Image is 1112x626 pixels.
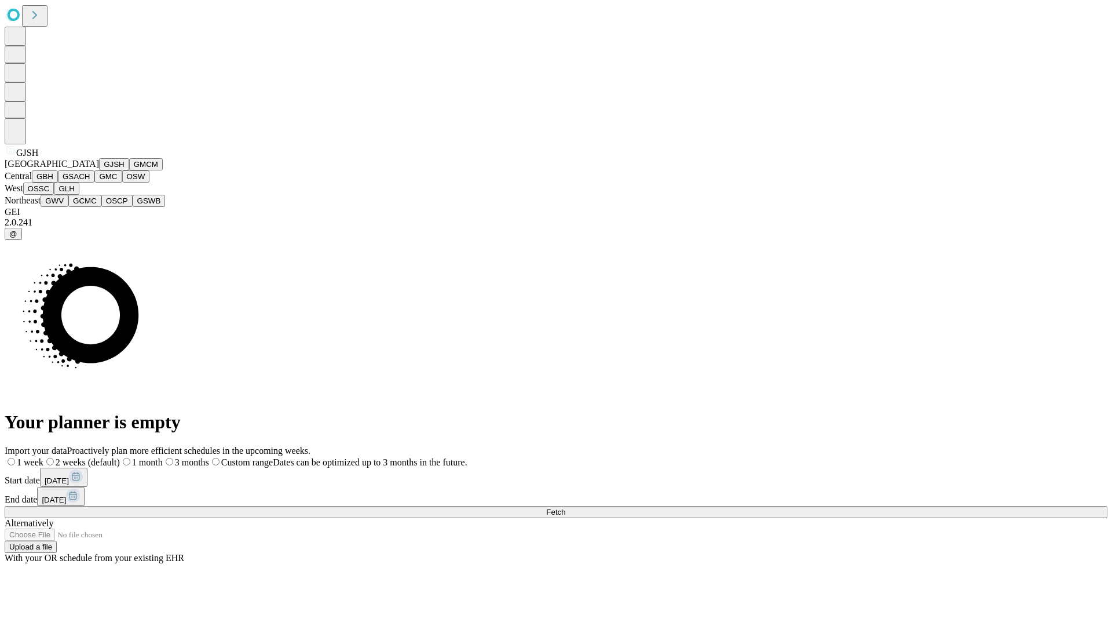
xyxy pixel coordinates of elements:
span: Central [5,171,32,181]
span: Custom range [221,457,273,467]
span: [GEOGRAPHIC_DATA] [5,159,99,169]
input: Custom rangeDates can be optimized up to 3 months in the future. [212,458,220,465]
span: Fetch [546,508,565,516]
span: Proactively plan more efficient schedules in the upcoming weeks. [67,446,310,456]
button: [DATE] [40,468,87,487]
button: OSW [122,170,150,183]
input: 1 week [8,458,15,465]
button: GBH [32,170,58,183]
span: 3 months [175,457,209,467]
span: 1 month [132,457,163,467]
button: GLH [54,183,79,195]
span: Dates can be optimized up to 3 months in the future. [273,457,467,467]
div: Start date [5,468,1107,487]
span: [DATE] [42,496,66,504]
button: GJSH [99,158,129,170]
button: GWV [41,195,68,207]
div: 2.0.241 [5,217,1107,228]
button: @ [5,228,22,240]
span: Alternatively [5,518,53,528]
button: OSSC [23,183,54,195]
div: GEI [5,207,1107,217]
span: 2 weeks (default) [56,457,120,467]
button: OSCP [101,195,133,207]
button: GMCM [129,158,163,170]
button: GMC [94,170,122,183]
span: [DATE] [45,476,69,485]
input: 3 months [166,458,173,465]
button: GSWB [133,195,166,207]
button: GCMC [68,195,101,207]
button: GSACH [58,170,94,183]
span: With your OR schedule from your existing EHR [5,553,184,563]
span: @ [9,230,17,238]
span: West [5,183,23,193]
span: Northeast [5,195,41,205]
button: [DATE] [37,487,85,506]
div: End date [5,487,1107,506]
span: Import your data [5,446,67,456]
button: Fetch [5,506,1107,518]
span: GJSH [16,148,38,158]
span: 1 week [17,457,43,467]
button: Upload a file [5,541,57,553]
h1: Your planner is empty [5,412,1107,433]
input: 1 month [123,458,130,465]
input: 2 weeks (default) [46,458,54,465]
